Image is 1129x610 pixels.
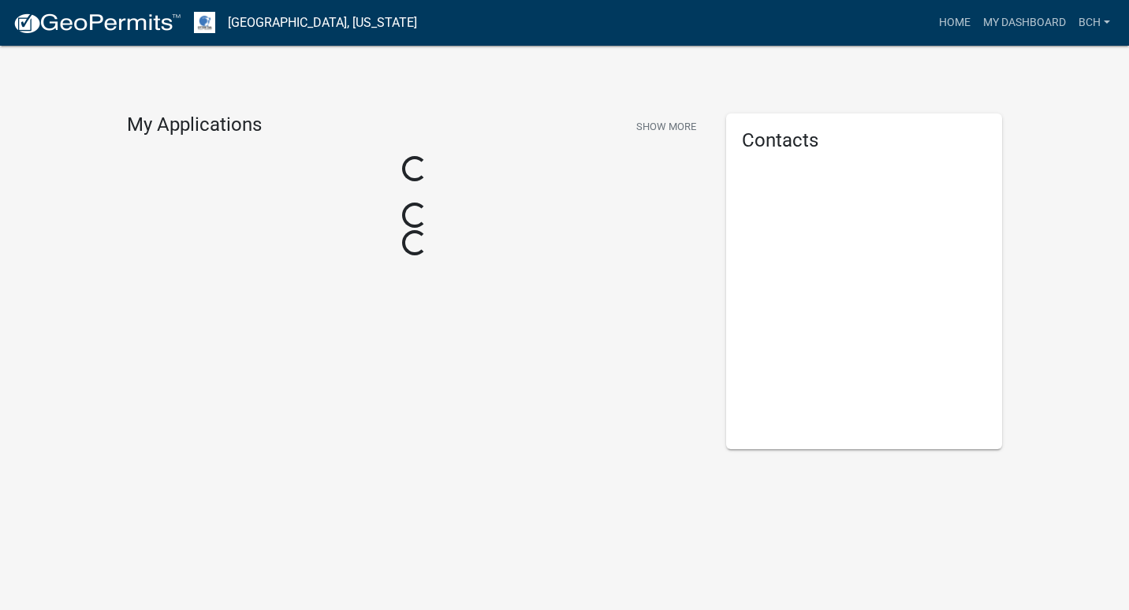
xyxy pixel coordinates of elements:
[630,113,702,139] button: Show More
[742,129,986,152] h5: Contacts
[933,8,977,38] a: Home
[194,12,215,33] img: Otter Tail County, Minnesota
[127,113,262,137] h4: My Applications
[1072,8,1116,38] a: BCH
[977,8,1072,38] a: My Dashboard
[228,9,417,36] a: [GEOGRAPHIC_DATA], [US_STATE]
